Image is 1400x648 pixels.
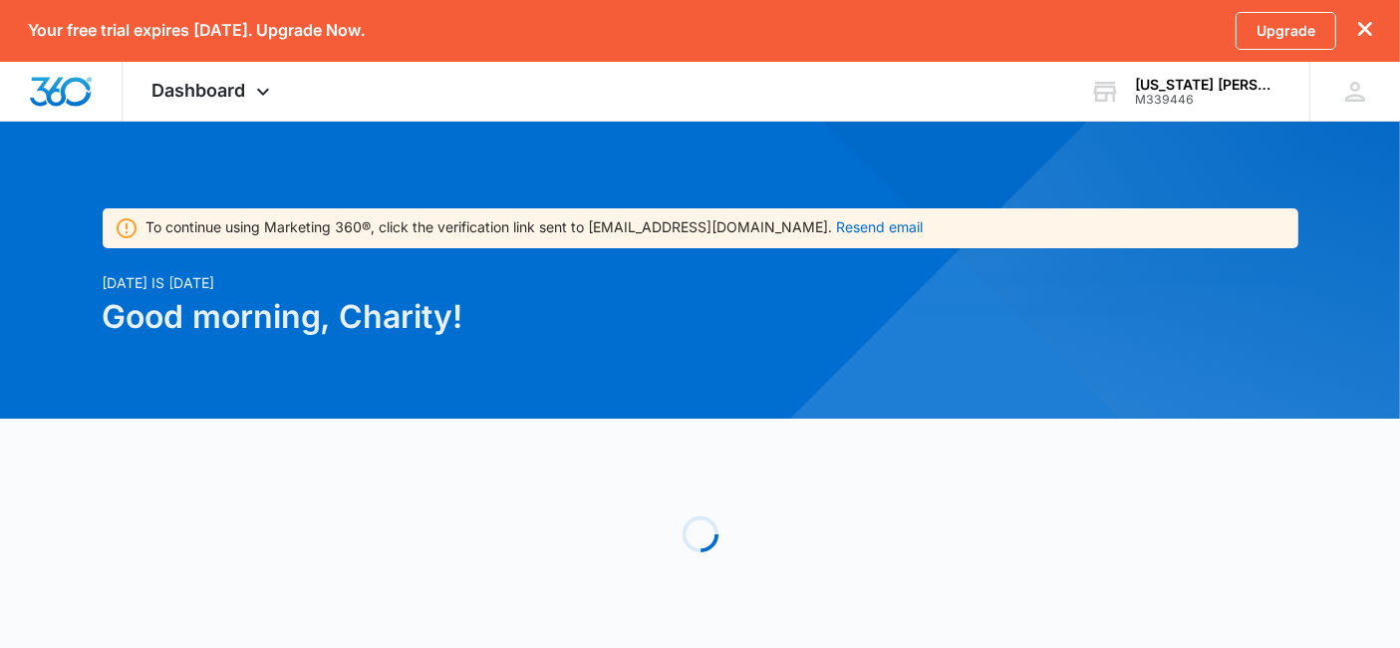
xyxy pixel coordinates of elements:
[103,272,892,293] p: [DATE] is [DATE]
[1358,21,1372,40] button: dismiss this dialog
[152,80,246,101] span: Dashboard
[1135,77,1280,93] div: account name
[103,293,892,341] h1: Good morning, Charity!
[28,21,365,40] p: Your free trial expires [DATE]. Upgrade Now.
[837,220,924,234] button: Resend email
[146,216,924,237] div: To continue using Marketing 360®, click the verification link sent to [EMAIL_ADDRESS][DOMAIN_NAME].
[1135,93,1280,107] div: account id
[123,62,305,121] div: Dashboard
[1236,12,1336,50] a: Upgrade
